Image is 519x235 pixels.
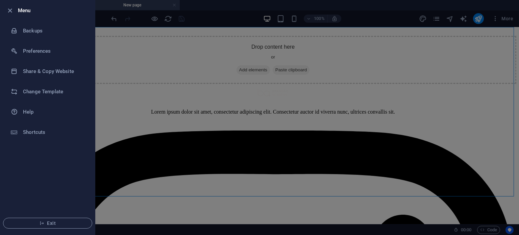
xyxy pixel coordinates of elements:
h6: Help [23,108,85,116]
a: Skip to main content [3,3,48,8]
div: Drop content here [3,9,489,57]
button: Exit [3,218,92,229]
h6: Backups [23,27,85,35]
h6: Preferences [23,47,85,55]
span: Add elements [209,38,243,48]
span: Exit [9,220,86,226]
a: Help [0,102,95,122]
h6: Shortcuts [23,128,85,136]
h6: Change Template [23,88,85,96]
span: Paste clipboard [246,38,283,48]
h6: Share & Copy Website [23,67,85,75]
h6: Menu [18,6,90,15]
